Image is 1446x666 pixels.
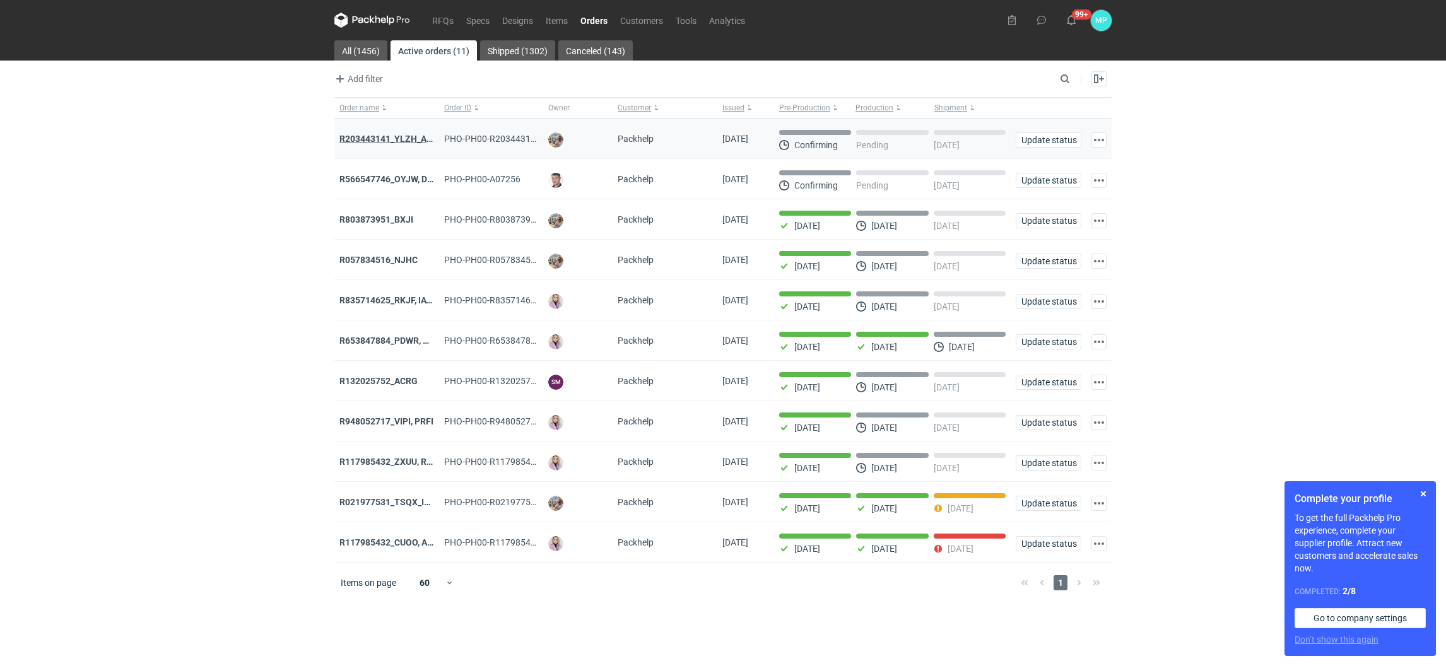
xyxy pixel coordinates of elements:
[1016,254,1081,269] button: Update status
[871,544,897,554] p: [DATE]
[339,457,472,467] a: R117985432_ZXUU, RNMV, VLQR
[1091,10,1112,31] button: MP
[871,382,897,392] p: [DATE]
[717,98,774,118] button: Issued
[339,537,472,547] a: R117985432_CUOO, AZGB, OQAV
[618,255,654,265] span: Packhelp
[934,180,960,190] p: [DATE]
[618,214,654,225] span: Packhelp
[444,376,568,386] span: PHO-PH00-R132025752_ACRG
[871,221,897,231] p: [DATE]
[856,180,888,190] p: Pending
[548,132,563,148] img: Michał Palasek
[391,40,477,61] a: Active orders (11)
[722,103,744,113] span: Issued
[618,336,654,346] span: Packhelp
[794,261,820,271] p: [DATE]
[1057,71,1098,86] input: Search
[1016,334,1081,349] button: Update status
[856,140,888,150] p: Pending
[779,103,830,113] span: Pre-Production
[722,295,748,305] span: 15/09/2025
[1295,585,1426,598] div: Completed:
[574,13,614,28] a: Orders
[1016,536,1081,551] button: Update status
[1021,539,1076,548] span: Update status
[794,342,820,352] p: [DATE]
[341,576,396,589] span: Items on page
[1091,10,1112,31] div: Martyna Paroń
[932,98,1011,118] button: Shipment
[794,544,820,554] p: [DATE]
[722,214,748,225] span: 18/09/2025
[548,103,570,113] span: Owner
[1091,132,1107,148] button: Actions
[948,544,973,554] p: [DATE]
[618,537,654,547] span: Packhelp
[548,294,563,309] img: Klaudia Wiśniewska
[1016,213,1081,228] button: Update status
[339,376,418,386] strong: R132025752_ACRG
[404,574,445,592] div: 60
[334,40,387,61] a: All (1456)
[794,382,820,392] p: [DATE]
[339,134,446,144] a: R203443141_YLZH_AHYW
[1091,536,1107,551] button: Actions
[934,140,960,150] p: [DATE]
[722,174,748,184] span: 19/09/2025
[1091,496,1107,511] button: Actions
[855,103,893,113] span: Production
[1061,10,1081,30] button: 99+
[853,98,932,118] button: Production
[1021,136,1076,144] span: Update status
[1091,375,1107,390] button: Actions
[339,416,433,426] strong: R948052717_VIPI, PRFI
[548,536,563,551] img: Klaudia Wiśniewska
[339,255,418,265] a: R057834516_NJHC
[339,497,443,507] a: R021977531_TSQX_IDUW
[339,214,413,225] a: R803873951_BXJI
[1021,378,1076,387] span: Update status
[1091,294,1107,309] button: Actions
[1016,415,1081,430] button: Update status
[339,174,639,184] a: R566547746_OYJW, DJBN, [PERSON_NAME], [PERSON_NAME], OYBW, UUIL
[794,503,820,513] p: [DATE]
[794,221,820,231] p: [DATE]
[618,457,654,467] span: Packhelp
[934,382,960,392] p: [DATE]
[618,134,654,144] span: Packhelp
[618,174,654,184] span: Packhelp
[548,455,563,470] img: Klaudia Wiśniewska
[1016,173,1081,188] button: Update status
[1021,257,1076,266] span: Update status
[332,71,383,86] span: Add filter
[934,463,960,473] p: [DATE]
[1295,491,1426,506] h1: Complete your profile
[1016,294,1081,309] button: Update status
[339,295,487,305] a: R835714625_RKJF, IAVU, SFPF, TXLA
[618,103,651,113] span: Customer
[794,301,820,312] p: [DATE]
[722,497,748,507] span: 01/09/2025
[934,221,960,231] p: [DATE]
[548,415,563,430] img: Klaudia Wiśniewska
[548,173,563,188] img: Maciej Sikora
[614,13,669,28] a: Customers
[722,537,748,547] span: 30/06/2025
[444,103,471,113] span: Order ID
[548,375,563,390] figcaption: SM
[339,336,470,346] a: R653847884_PDWR, OHJS, IVNK
[722,376,748,386] span: 11/09/2025
[618,497,654,507] span: Packhelp
[1091,455,1107,470] button: Actions
[539,13,574,28] a: Items
[334,13,410,28] svg: Packhelp Pro
[339,103,379,113] span: Order name
[1021,176,1076,185] span: Update status
[1091,334,1107,349] button: Actions
[722,134,748,144] span: 23/09/2025
[1016,455,1081,470] button: Update status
